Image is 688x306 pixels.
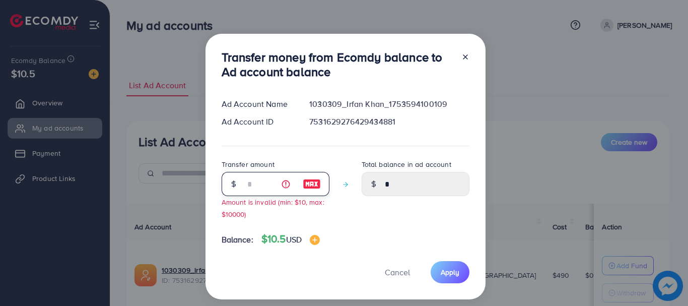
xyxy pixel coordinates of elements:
[222,159,274,169] label: Transfer amount
[222,197,324,218] small: Amount is invalid (min: $10, max: $10000)
[431,261,469,283] button: Apply
[222,50,453,79] h3: Transfer money from Ecomdy balance to Ad account balance
[310,235,320,245] img: image
[441,267,459,277] span: Apply
[261,233,320,246] h4: $10.5
[214,116,302,128] div: Ad Account ID
[301,116,477,128] div: 7531629276429434881
[303,178,321,190] img: image
[362,159,451,169] label: Total balance in ad account
[214,98,302,110] div: Ad Account Name
[385,267,410,278] span: Cancel
[222,234,253,246] span: Balance:
[301,98,477,110] div: 1030309_Irfan Khan_1753594100109
[286,234,302,245] span: USD
[372,261,423,283] button: Cancel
